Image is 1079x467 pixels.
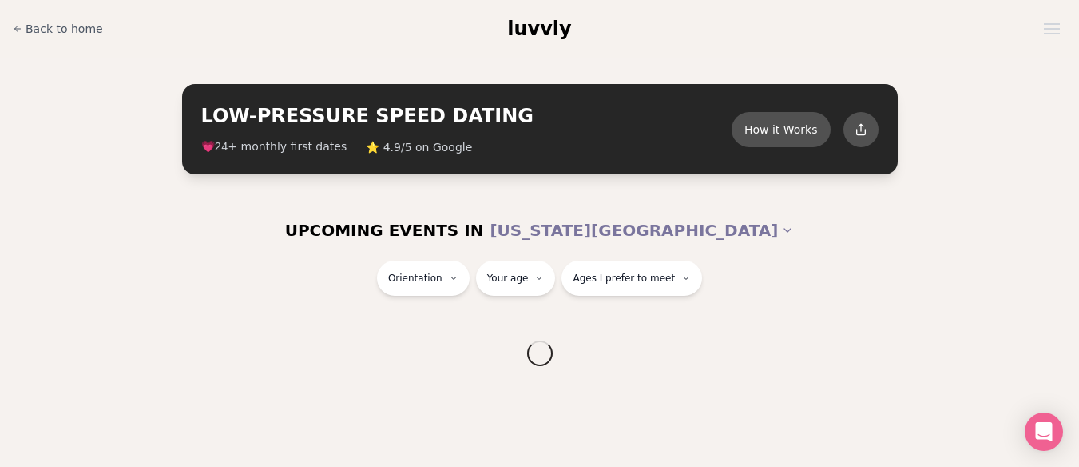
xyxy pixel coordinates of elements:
[1025,413,1063,451] div: Open Intercom Messenger
[26,21,103,37] span: Back to home
[573,272,675,285] span: Ages I prefer to meet
[507,16,571,42] a: luvvly
[377,261,470,296] button: Orientation
[215,141,228,154] span: 24
[490,213,794,248] button: [US_STATE][GEOGRAPHIC_DATA]
[487,272,529,285] span: Your age
[561,261,702,296] button: Ages I prefer to meet
[507,18,571,40] span: luvvly
[201,103,732,129] h2: LOW-PRESSURE SPEED DATING
[366,139,472,155] span: ⭐ 4.9/5 on Google
[732,112,831,147] button: How it Works
[201,138,347,155] span: 💗 + monthly first dates
[13,13,103,45] a: Back to home
[476,261,556,296] button: Your age
[1037,17,1066,41] button: Open menu
[285,219,484,241] span: UPCOMING EVENTS IN
[388,272,442,285] span: Orientation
